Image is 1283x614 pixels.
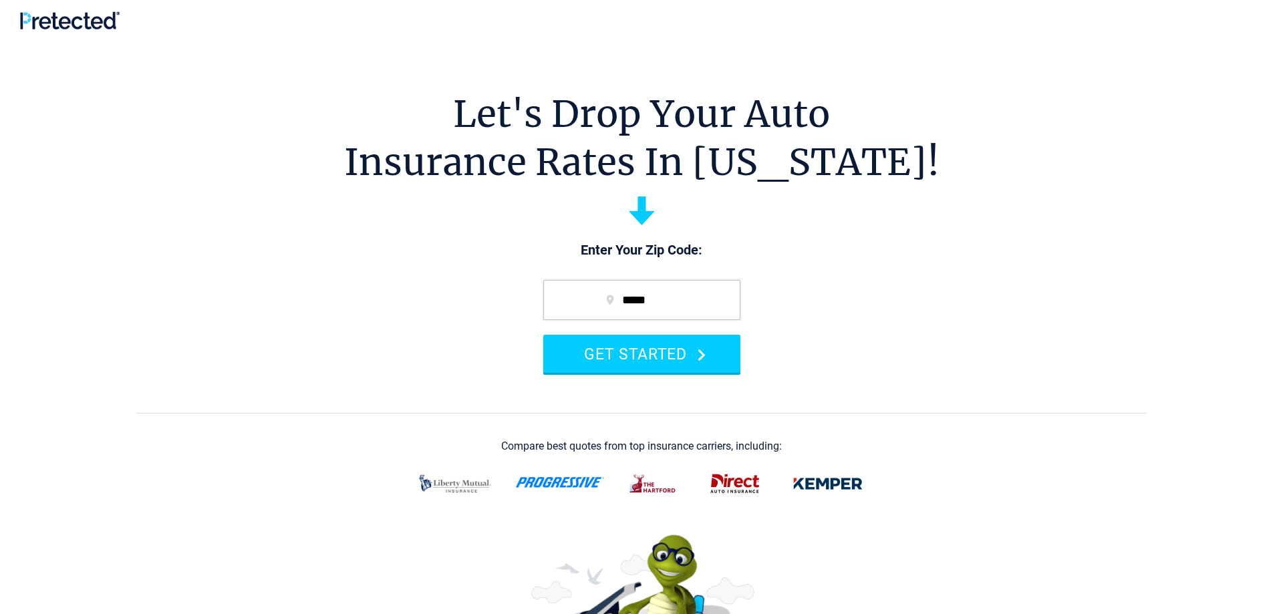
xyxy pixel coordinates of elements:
button: GET STARTED [543,335,740,373]
h1: Let's Drop Your Auto Insurance Rates In [US_STATE]! [344,90,940,186]
img: Pretected Logo [20,11,120,29]
p: Enter Your Zip Code: [530,241,754,260]
img: kemper [784,466,872,501]
input: zip code [543,280,740,320]
img: liberty [411,466,499,501]
img: thehartford [621,466,686,501]
img: direct [702,466,768,501]
img: progressive [515,477,605,488]
div: Compare best quotes from top insurance carriers, including: [501,440,782,452]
